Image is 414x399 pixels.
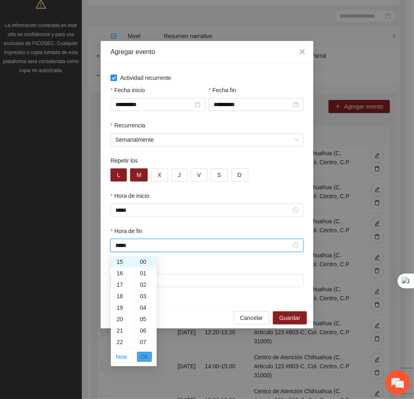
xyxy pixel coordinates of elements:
[110,227,142,236] label: Hora de fin
[238,170,242,179] span: D
[134,256,157,268] div: 00
[110,274,304,287] input: Lugar
[134,313,157,325] div: 05
[134,4,154,24] div: Minimizar ventana de chat en vivo
[231,168,248,181] button: D
[110,156,138,165] label: Repetir los
[134,279,157,290] div: 02
[111,268,134,279] div: 16
[111,336,134,348] div: 22
[240,313,263,322] span: Cancelar
[117,170,120,179] span: L
[117,73,175,82] span: Actividad recurrente
[4,224,156,252] textarea: Escriba su mensaje y pulse “Intro”
[209,86,236,95] label: Fecha fin
[217,170,221,179] span: S
[111,313,134,325] div: 20
[151,168,168,181] button: X
[110,121,145,130] label: Recurrencia
[134,302,157,313] div: 04
[110,191,149,200] label: Hora de inicio
[111,325,134,336] div: 21
[134,268,157,279] div: 01
[211,168,227,181] button: S
[111,279,134,290] div: 17
[191,168,207,181] button: V
[134,336,157,348] div: 07
[111,256,134,268] div: 15
[110,168,127,181] button: L
[291,41,313,63] button: Close
[110,86,145,95] label: Fecha inicio
[178,170,181,179] span: J
[197,170,201,179] span: V
[130,168,148,181] button: M
[134,325,157,336] div: 06
[115,241,291,250] input: Hora de fin
[115,100,193,109] input: Fecha inicio
[273,311,307,324] button: Guardar
[134,290,157,302] div: 03
[171,168,187,181] button: J
[234,311,270,324] button: Cancelar
[137,352,152,362] button: OK
[47,109,113,192] span: Estamos en línea.
[214,100,291,109] input: Fecha fin
[43,42,137,52] div: Chatee con nosotros ahora
[111,290,134,302] div: 18
[116,354,127,360] a: Now
[110,262,125,271] label: Lugar
[110,48,304,57] div: Agregar evento
[157,170,161,179] span: X
[115,134,299,146] span: Semanalmente
[279,313,300,322] span: Guardar
[115,206,291,215] input: Hora de inicio
[140,352,148,361] span: OK
[299,48,306,55] span: close
[111,302,134,313] div: 19
[137,170,142,179] span: M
